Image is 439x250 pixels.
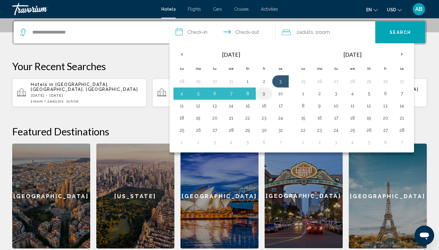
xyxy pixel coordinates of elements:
[177,126,187,134] button: Day 25
[298,126,308,134] button: Day 22
[298,138,308,147] button: Day 1
[364,114,374,122] button: Day 19
[259,102,269,110] button: Day 16
[210,138,220,147] button: Day 3
[161,7,176,12] a: Hotels
[380,126,390,134] button: Day 27
[261,7,278,12] span: Activities
[177,138,187,147] button: Day 1
[226,138,236,147] button: Day 4
[12,125,427,137] h2: Featured Destinations
[298,102,308,110] button: Day 8
[193,77,203,86] button: Day 29
[397,89,407,98] button: Day 7
[33,99,43,103] span: Room
[315,138,324,147] button: Day 2
[243,126,252,134] button: Day 29
[331,77,341,86] button: Day 27
[276,138,285,147] button: Day 7
[12,3,155,15] a: Travorium
[348,138,357,147] button: Day 4
[366,7,372,12] span: en
[411,3,427,16] button: User Menu
[387,5,402,14] button: Change currency
[380,77,390,86] button: Day 30
[387,7,396,12] span: USD
[31,82,54,87] span: Hotels in
[226,102,236,110] button: Day 14
[234,7,249,12] a: Cruises
[364,126,374,134] button: Day 26
[193,102,203,110] button: Day 12
[226,77,236,86] button: Day 31
[177,77,187,86] button: Day 28
[331,126,341,134] button: Day 24
[366,5,378,14] button: Change language
[394,47,410,61] button: Next month
[243,77,252,86] button: Day 1
[348,126,357,134] button: Day 25
[213,7,222,12] a: Cars
[348,102,357,110] button: Day 11
[298,114,308,122] button: Day 15
[311,47,394,62] th: [DATE]
[265,144,343,248] a: [GEOGRAPHIC_DATA]
[380,138,390,147] button: Day 6
[415,226,434,245] iframe: Bouton de lancement de la fenêtre de messagerie
[315,102,324,110] button: Day 9
[318,29,330,35] span: Room
[12,144,90,248] div: [GEOGRAPHIC_DATA]
[315,114,324,122] button: Day 16
[276,126,285,134] button: Day 31
[276,89,285,98] button: Day 10
[193,89,203,98] button: Day 5
[177,114,187,122] button: Day 18
[397,138,407,147] button: Day 7
[259,114,269,122] button: Day 23
[397,77,407,86] button: Day 31
[31,93,141,98] p: [DATE] - [DATE]
[364,102,374,110] button: Day 12
[177,89,187,98] button: Day 4
[390,30,411,35] span: Search
[348,89,357,98] button: Day 4
[349,144,427,248] a: [GEOGRAPHIC_DATA]
[364,77,374,86] button: Day 29
[380,114,390,122] button: Day 20
[243,114,252,122] button: Day 22
[180,144,259,248] a: [GEOGRAPHIC_DATA]
[193,114,203,122] button: Day 19
[193,126,203,134] button: Day 26
[226,126,236,134] button: Day 28
[397,102,407,110] button: Day 14
[276,102,285,110] button: Day 17
[210,77,220,86] button: Day 30
[210,126,220,134] button: Day 27
[243,138,252,147] button: Day 5
[152,78,287,107] button: Hotels in [GEOGRAPHIC_DATA], [GEOGRAPHIC_DATA], [GEOGRAPHIC_DATA][DATE] - [DATE]1Room2Adults
[188,7,201,12] a: Flights
[276,21,376,43] button: Travelers: 2 adults, 0 children
[331,89,341,98] button: Day 3
[96,144,174,248] a: [US_STATE]
[190,47,272,62] th: [DATE]
[298,77,308,86] button: Day 25
[170,21,276,43] button: Check in and out dates
[380,102,390,110] button: Day 13
[299,29,313,35] span: Adults
[331,114,341,122] button: Day 17
[173,47,190,61] button: Previous month
[177,102,187,110] button: Day 11
[12,60,427,72] p: Your Recent Searches
[397,126,407,134] button: Day 28
[298,89,308,98] button: Day 1
[259,126,269,134] button: Day 30
[14,21,425,43] div: Search widget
